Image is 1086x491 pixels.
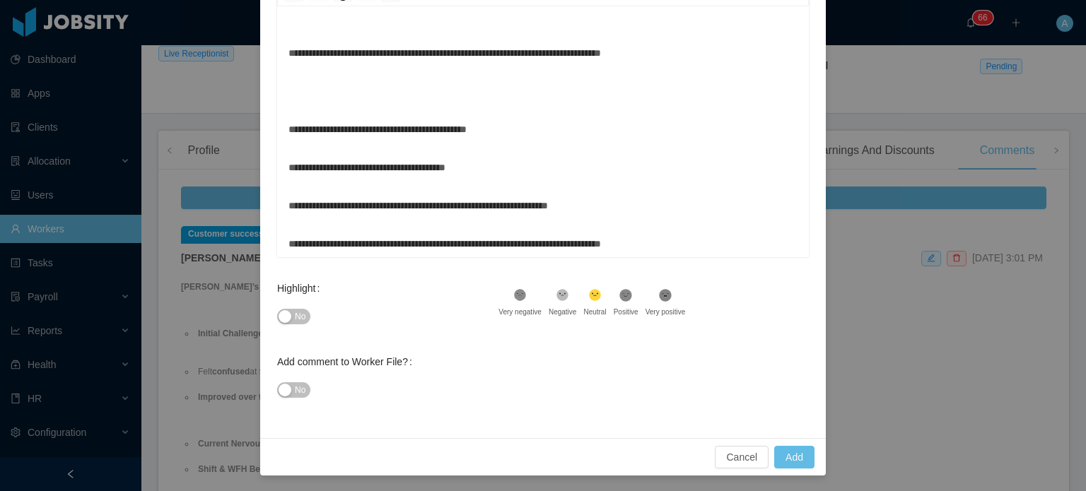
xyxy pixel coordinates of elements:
div: Very positive [646,307,686,317]
div: Positive [614,307,638,317]
span: No [295,383,305,397]
div: Negative [549,307,576,317]
div: Very negative [498,307,542,317]
button: Add comment to Worker File? [277,382,310,398]
button: Add [774,446,814,468]
label: Add comment to Worker File? [277,356,418,367]
button: Highlight [277,309,310,324]
label: Highlight [277,283,325,294]
button: Cancel [715,446,769,468]
span: No [295,309,305,324]
div: Neutral [583,307,606,317]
